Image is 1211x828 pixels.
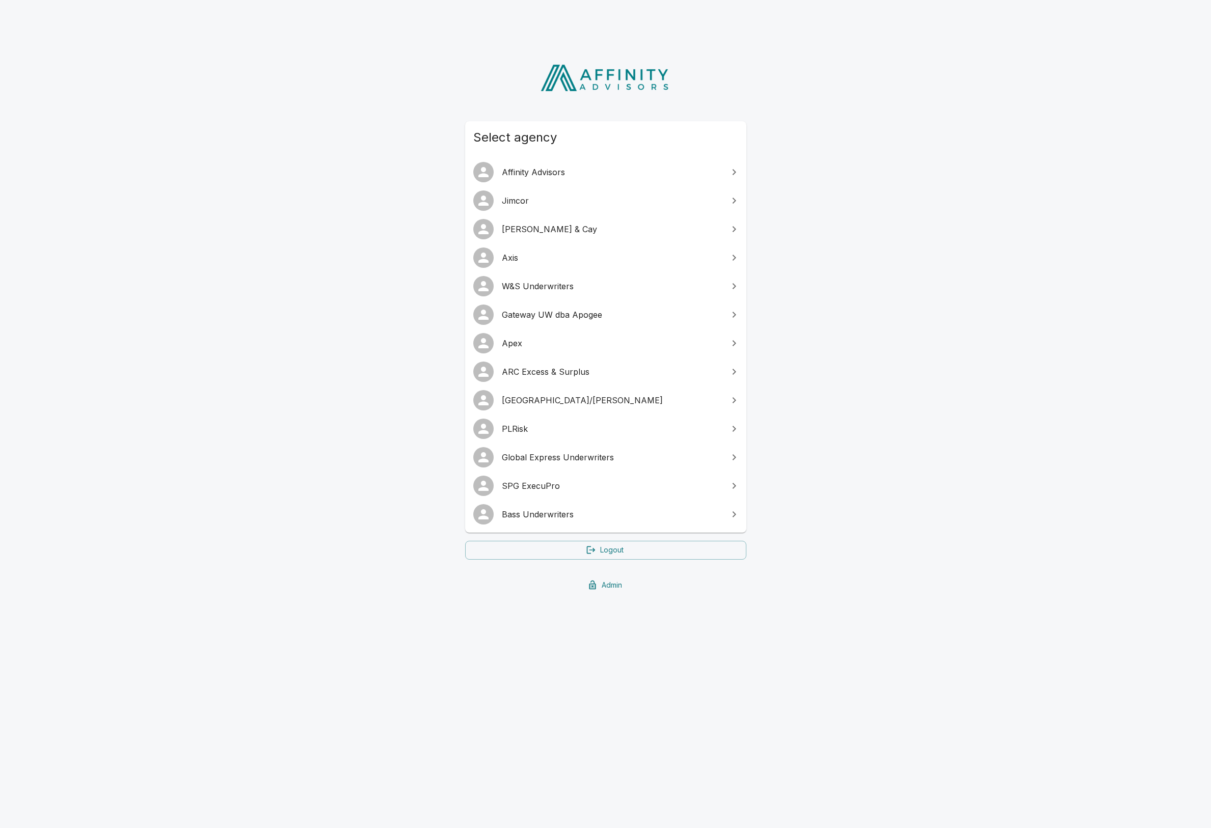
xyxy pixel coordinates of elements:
[465,158,746,186] a: Affinity Advisors
[465,500,746,529] a: Bass Underwriters
[465,472,746,500] a: SPG ExecuPro
[465,576,746,595] a: Admin
[465,415,746,443] a: PLRisk
[465,272,746,300] a: W&S Underwriters
[502,309,722,321] span: Gateway UW dba Apogee
[502,252,722,264] span: Axis
[465,329,746,357] a: Apex
[502,195,722,207] span: Jimcor
[465,357,746,386] a: ARC Excess & Surplus
[502,166,722,178] span: Affinity Advisors
[502,223,722,235] span: [PERSON_NAME] & Cay
[473,129,738,146] span: Select agency
[465,215,746,243] a: [PERSON_NAME] & Cay
[465,186,746,215] a: Jimcor
[532,61,679,95] img: Affinity Advisors Logo
[502,451,722,463] span: Global Express Underwriters
[502,337,722,349] span: Apex
[465,300,746,329] a: Gateway UW dba Apogee
[465,386,746,415] a: [GEOGRAPHIC_DATA]/[PERSON_NAME]
[502,508,722,520] span: Bass Underwriters
[502,480,722,492] span: SPG ExecuPro
[502,280,722,292] span: W&S Underwriters
[502,366,722,378] span: ARC Excess & Surplus
[465,541,746,560] a: Logout
[502,423,722,435] span: PLRisk
[502,394,722,406] span: [GEOGRAPHIC_DATA]/[PERSON_NAME]
[465,243,746,272] a: Axis
[465,443,746,472] a: Global Express Underwriters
